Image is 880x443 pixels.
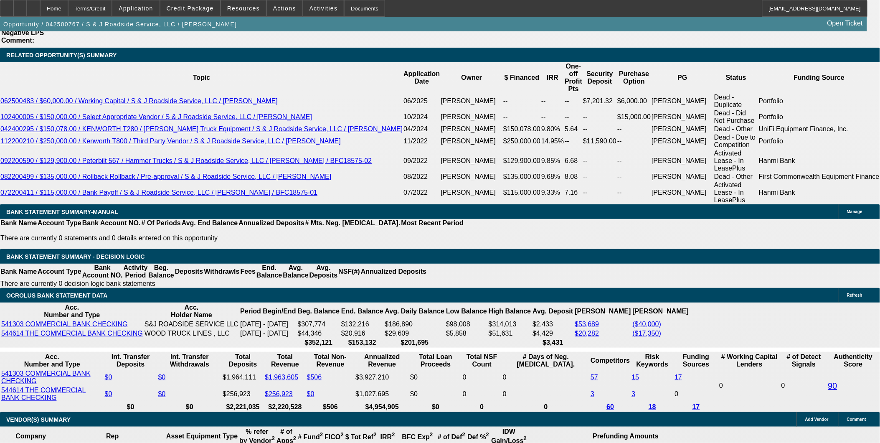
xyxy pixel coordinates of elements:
span: Application [119,5,153,12]
td: $51,631 [488,329,531,338]
button: Activities [303,0,344,16]
a: ($40,000) [633,321,662,328]
td: Portfolio [758,133,880,149]
th: Acc. Holder Name [144,303,239,319]
div: $1,027,695 [355,390,408,398]
td: 9.85% [541,149,564,173]
td: -- [503,93,541,109]
th: Avg. Daily Balance [385,303,445,319]
span: 0 [719,382,723,389]
td: 06/2025 [403,93,440,109]
span: Add Vendor [805,417,829,422]
td: $98,008 [446,320,487,328]
td: UniFi Equipment Finance, Inc. [758,125,880,133]
td: $5,858 [446,329,487,338]
span: Comment [847,417,866,422]
td: Portfolio [758,93,880,109]
p: There are currently 0 statements and 0 details entered on this opportunity [0,234,464,242]
th: $2,221,035 [222,403,264,411]
th: Bank Account NO. [82,219,141,227]
span: Refresh [847,293,862,298]
th: $4,954,905 [355,403,409,411]
th: Risk Keywords [631,353,674,369]
td: Activated Lease - In LeasePlus [714,149,758,173]
a: $0 [105,390,112,397]
td: [DATE] - [DATE] [240,320,296,328]
td: $4,429 [532,329,573,338]
span: Opportunity / 042500767 / S & J Roadside Service, LLC / [PERSON_NAME] [3,21,237,28]
td: [PERSON_NAME] [651,109,714,125]
td: S&J ROADSIDE SERVICE LLC [144,320,239,328]
th: Bank Account NO. [82,264,123,280]
sup: 2 [373,432,376,438]
td: $115,000.00 [503,181,541,204]
td: $11,590.00 [583,133,617,149]
th: Annualized Revenue [355,353,409,369]
span: Bank Statement Summary - Decision Logic [6,253,145,260]
td: 5.64 [564,125,583,133]
button: Resources [221,0,266,16]
a: $256,923 [265,390,293,397]
span: Manage [847,209,862,214]
a: $20,282 [575,330,599,337]
td: -- [564,93,583,109]
th: Competitors [590,353,630,369]
th: $0 [158,403,222,411]
th: Avg. Balance [282,264,309,280]
a: 17 [675,374,682,381]
a: $0 [307,390,314,397]
td: 0 [675,386,718,402]
td: $2,433 [532,320,573,328]
b: Prefunding Amounts [593,433,659,440]
a: $53,689 [575,321,599,328]
a: $506 [307,374,322,381]
td: 9.80% [541,125,564,133]
td: Hanmi Bank [758,181,880,204]
a: 15 [632,374,639,381]
td: -- [564,133,583,149]
th: Avg. Deposits [309,264,338,280]
td: $15,000.00 [617,109,651,125]
td: 9.33% [541,181,564,204]
td: -- [564,109,583,125]
td: 11/2022 [403,133,440,149]
a: 082200499 / $135,000.00 / Rollback Rollback / Pre-approval / S & J Roadside Service, LLC / [PERSO... [0,173,331,180]
a: 3 [591,390,594,397]
td: [PERSON_NAME] [651,93,714,109]
a: 57 [591,374,598,381]
td: $20,916 [341,329,383,338]
a: 3 [632,390,636,397]
th: [PERSON_NAME] [632,303,689,319]
th: Low Balance [446,303,487,319]
th: # Of Periods [141,219,181,227]
a: 072200411 / $115,000.00 / Bank Payoff / S & J Roadside Service, LLC / [PERSON_NAME] / BFC18575-01 [0,189,317,196]
th: Total Deposits [222,353,264,369]
th: Avg. End Balance [181,219,238,227]
th: Account Type [37,219,82,227]
sup: 2 [341,432,344,438]
a: 541303 COMMERCIAL BANK CHECKING [1,321,128,328]
sup: 2 [320,432,323,438]
td: Dead - Other [714,173,758,181]
th: Beg. Balance [297,303,340,319]
th: Period Begin/End [240,303,296,319]
td: $6,000.00 [617,93,651,109]
td: [PERSON_NAME] [441,181,503,204]
td: -- [617,173,651,181]
td: [PERSON_NAME] [441,93,503,109]
td: -- [617,125,651,133]
td: Portfolio [758,109,880,125]
th: Funding Source [758,62,880,93]
th: Total Non-Revenue [307,353,355,369]
b: IRR [380,433,395,440]
td: 07/2022 [403,181,440,204]
a: $0 [158,374,166,381]
b: Def % [467,433,489,440]
b: BFC Exp [402,433,433,440]
th: Acc. Number and Type [1,353,104,369]
td: 6.68 [564,149,583,173]
td: $129,900.00 [503,149,541,173]
b: Asset Equipment Type [166,433,238,440]
th: [PERSON_NAME] [575,303,631,319]
th: $153,132 [341,339,383,347]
